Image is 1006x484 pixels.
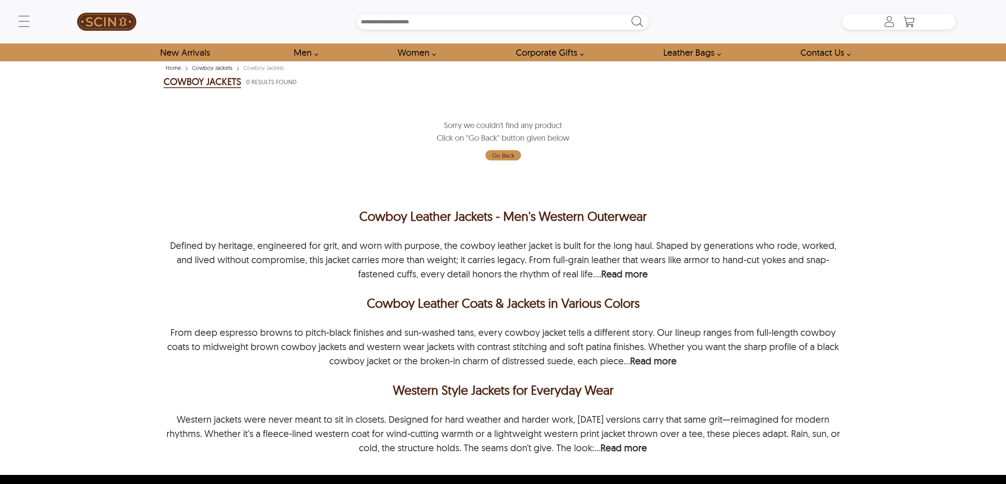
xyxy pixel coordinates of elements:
[50,4,163,40] a: SCIN
[485,150,521,160] a: Go Back
[444,119,562,132] span: Sorry we couldn't find any product
[654,43,725,61] a: Shop Leather Bags
[600,442,647,454] b: Read more
[170,239,836,280] p: Defined by heritage, engineered for grit, and worn with purpose, the cowboy leather jacket is bui...
[190,64,234,72] a: Cowboy Jackets
[167,326,839,367] p: From deep espresso browns to pitch-black finishes and sun-washed tans, every cowboy jacket tells ...
[164,207,843,226] h1: <p>Cowboy Leather Jackets - Men's Western Outerwear</p>
[437,132,569,144] span: Click on "Go Back" button given below
[246,77,296,87] span: 0 Results Found
[164,64,183,72] a: Home
[166,380,841,399] p: Western Style Jackets for Everyday Wear
[164,294,843,313] h2: <p>Cowboy Leather Coats &amp; Jackets in Various Colors</p>
[164,74,843,90] div: Cowboy Jackets 0 Results Found
[901,16,917,28] a: Shopping Cart
[77,4,136,40] img: SCIN
[389,43,440,61] a: Shop Women Leather Jackets
[164,380,843,399] h2: <p>Western Style Jackets for Everyday Wear</p>
[166,294,841,313] p: Cowboy Leather Coats & Jackets in Various Colors
[285,43,323,61] a: shop men's leather jackets
[185,61,188,75] span: ›
[151,43,219,61] a: Shop New Arrivals
[630,355,677,367] b: Read more
[164,75,241,88] h2: COWBOY JACKETS
[236,61,240,75] span: ›
[242,64,286,72] div: Cowboy Jackets
[601,268,648,280] b: Read more
[166,413,840,454] p: Western jackets were never meant to sit in closets. Designed for hard weather and harder work, [D...
[164,207,843,226] p: Cowboy Leather Jackets - Men's Western Outerwear
[507,43,588,61] a: Shop Leather Corporate Gifts
[791,43,855,61] a: contact-us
